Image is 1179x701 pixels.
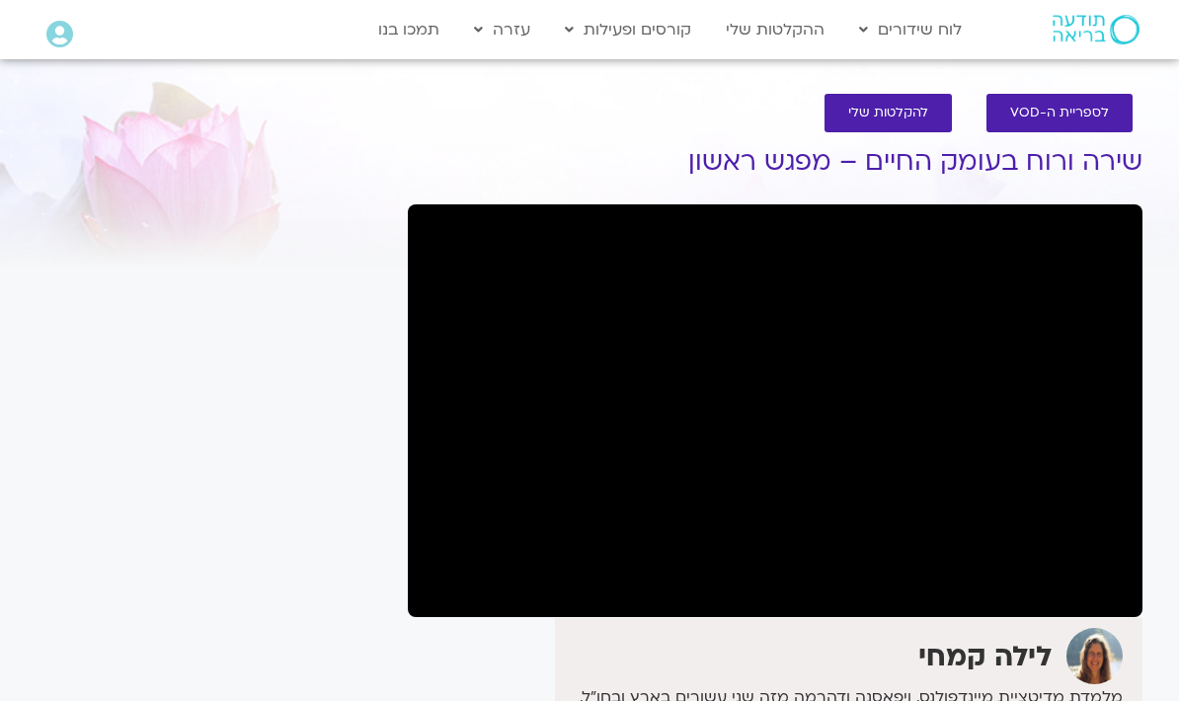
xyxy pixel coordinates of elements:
[848,106,928,120] span: להקלטות שלי
[825,94,952,132] a: להקלטות שלי
[716,11,834,48] a: ההקלטות שלי
[408,147,1142,177] h1: שירה ורוח בעומק החיים – מפגש ראשון
[464,11,540,48] a: עזרה
[849,11,972,48] a: לוח שידורים
[1066,628,1123,684] img: לילה קמחי
[1053,15,1140,44] img: תודעה בריאה
[986,94,1133,132] a: לספריית ה-VOD
[918,638,1052,675] strong: לילה קמחי
[555,11,701,48] a: קורסים ופעילות
[368,11,449,48] a: תמכו בנו
[1010,106,1109,120] span: לספריית ה-VOD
